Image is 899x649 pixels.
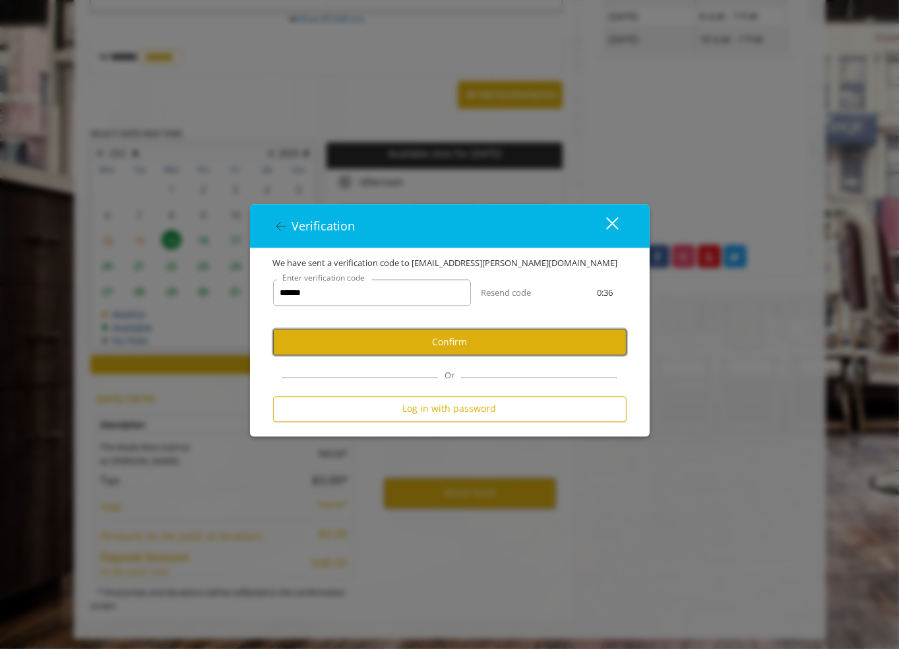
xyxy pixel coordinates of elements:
button: close dialog [582,213,627,240]
button: Resend code [481,286,531,300]
button: Confirm [273,329,627,355]
span: Verification [292,218,356,234]
input: verificationCodeText [273,280,471,306]
button: Log in with password [273,396,627,422]
div: 0:36 [574,286,636,300]
div: close dialog [591,216,617,236]
div: We have sent a verification code to [EMAIL_ADDRESS][PERSON_NAME][DOMAIN_NAME] [263,256,636,270]
label: Enter verification code [276,272,372,285]
span: Or [438,369,461,381]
